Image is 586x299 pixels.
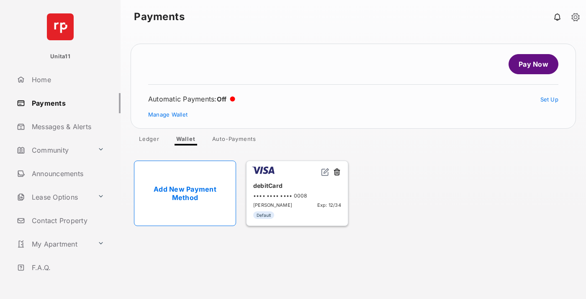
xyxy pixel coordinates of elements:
strong: Payments [134,12,185,22]
div: •••• •••• •••• 0008 [253,192,341,199]
a: Lease Options [13,187,94,207]
p: Unita11 [50,52,70,61]
div: Automatic Payments : [148,95,235,103]
a: Payments [13,93,121,113]
a: Community [13,140,94,160]
a: Auto-Payments [206,135,263,146]
a: Ledger [132,135,166,146]
a: Announcements [13,164,121,184]
span: [PERSON_NAME] [253,202,292,208]
img: svg+xml;base64,PHN2ZyB2aWV3Qm94PSIwIDAgMjQgMjQiIHdpZHRoPSIxNiIgaGVpZ2h0PSIxNiIgZmlsbD0ibm9uZSIgeG... [321,168,329,176]
a: My Apartment [13,234,94,254]
a: Manage Wallet [148,111,188,118]
div: debitCard [253,179,341,192]
span: Off [217,95,227,103]
span: Exp: 12/34 [317,202,341,208]
img: svg+xml;base64,PHN2ZyB4bWxucz0iaHR0cDovL3d3dy53My5vcmcvMjAwMC9zdmciIHdpZHRoPSI2NCIgaGVpZ2h0PSI2NC... [47,13,74,40]
a: Home [13,70,121,90]
a: F.A.Q. [13,257,121,278]
a: Messages & Alerts [13,117,121,137]
a: Wallet [170,135,202,146]
a: Add New Payment Method [134,161,236,226]
a: Set Up [540,96,559,103]
a: Contact Property [13,211,121,231]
